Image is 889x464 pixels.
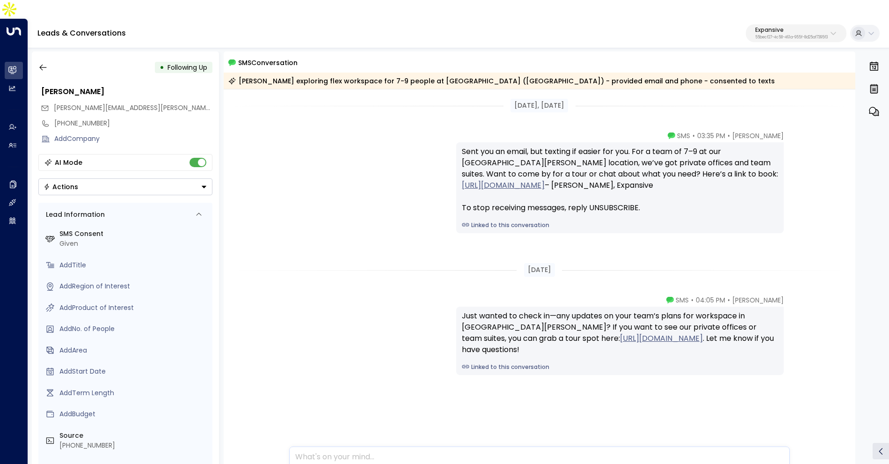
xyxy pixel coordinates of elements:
div: Lead Information [43,210,105,220]
span: [PERSON_NAME] [732,295,784,305]
span: • [728,295,730,305]
div: Just wanted to check in—any updates on your team’s plans for workspace in [GEOGRAPHIC_DATA][PERSO... [462,310,778,355]
div: Actions [44,183,78,191]
p: Expansive [755,27,828,33]
div: AI Mode [55,158,82,167]
div: AddStart Date [59,367,209,376]
span: SMS [676,295,689,305]
div: AddRegion of Interest [59,281,209,291]
div: [DATE] [524,263,555,277]
span: [PERSON_NAME] [732,131,784,140]
span: • [691,295,693,305]
div: [DATE], [DATE] [510,99,568,112]
span: • [728,131,730,140]
div: • [160,59,164,76]
a: Leads & Conversations [37,28,126,38]
p: 55becf27-4c58-461a-955f-8d25af7395f3 [755,36,828,39]
div: AddNo. of People [59,324,209,334]
div: Sent you an email, but texting if easier for you. For a team of 7–9 at our [GEOGRAPHIC_DATA][PERS... [462,146,778,214]
span: [PERSON_NAME][EMAIL_ADDRESS][PERSON_NAME][DOMAIN_NAME] [54,103,265,112]
div: [PHONE_NUMBER] [59,441,209,450]
div: [PERSON_NAME] [41,86,212,97]
span: • [692,131,695,140]
div: [PHONE_NUMBER] [54,118,212,128]
div: AddTerm Length [59,388,209,398]
span: philip.giangrosso@invisors.com [54,103,212,113]
div: AddArea [59,346,209,355]
a: [URL][DOMAIN_NAME] [462,180,545,191]
label: Source [59,431,209,441]
label: SMS Consent [59,229,209,239]
div: AddBudget [59,409,209,419]
div: AddTitle [59,260,209,270]
span: SMS Conversation [238,57,298,68]
img: 11_headshot.jpg [787,131,806,150]
a: Linked to this conversation [462,363,778,371]
span: 04:05 PM [696,295,725,305]
div: Given [59,239,209,249]
img: 11_headshot.jpg [787,295,806,314]
span: Following Up [168,63,207,72]
a: Linked to this conversation [462,221,778,229]
a: [URL][DOMAIN_NAME] [620,333,703,344]
button: Expansive55becf27-4c58-461a-955f-8d25af7395f3 [746,24,846,42]
div: [PERSON_NAME] exploring flex workspace for 7-9 people at [GEOGRAPHIC_DATA] ([GEOGRAPHIC_DATA]) - ... [228,76,775,86]
div: Button group with a nested menu [38,178,212,195]
span: 03:35 PM [697,131,725,140]
button: Actions [38,178,212,195]
div: AddCompany [54,134,212,144]
div: AddProduct of Interest [59,303,209,313]
span: SMS [677,131,690,140]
